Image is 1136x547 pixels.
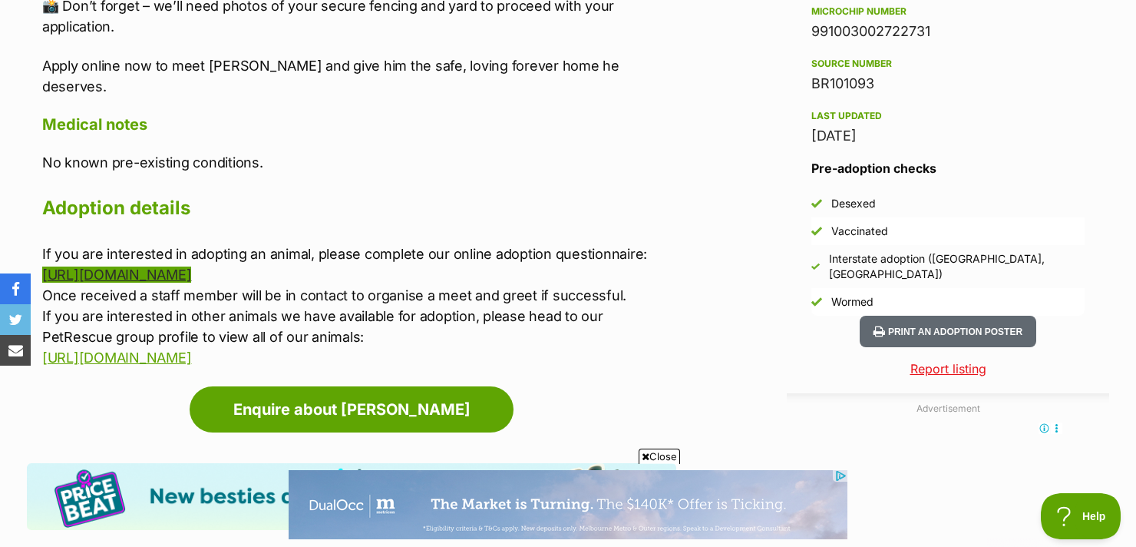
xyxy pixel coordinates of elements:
iframe: Advertisement [289,470,847,539]
img: Pet Circle promo banner [27,463,676,530]
a: [URL][DOMAIN_NAME] [42,267,191,283]
h3: Pre-adoption checks [811,159,1085,177]
h4: Medical notes [42,114,676,134]
span: Close [639,449,680,464]
p: No known pre-existing conditions. [42,152,676,173]
div: Last updated [811,110,1085,122]
div: Vaccinated [831,224,888,239]
p: Apply online now to meet [PERSON_NAME] and give him the safe, loving forever home he deserves. [42,55,676,97]
div: [DATE] [811,125,1085,147]
button: Print an adoption poster [860,316,1036,347]
h2: Adoption details [42,191,676,225]
img: Yes [811,263,820,271]
a: Report listing [787,360,1109,378]
div: Microchip number [811,5,1085,18]
div: BR101093 [811,73,1085,94]
div: 991003002722731 [811,21,1085,42]
div: Interstate adoption ([GEOGRAPHIC_DATA], [GEOGRAPHIC_DATA]) [829,251,1085,282]
div: Wormed [831,294,873,310]
a: Enquire about [PERSON_NAME] [190,386,514,433]
iframe: Help Scout Beacon - Open [1041,493,1121,539]
img: Yes [811,297,822,307]
img: Yes [811,226,822,237]
a: [URL][DOMAIN_NAME] [42,350,191,366]
div: Desexed [831,196,876,211]
p: If you are interested in adopting an animal, please complete our online adoption questionnaire: O... [42,244,676,368]
div: Source number [811,58,1085,70]
img: Yes [811,198,822,209]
